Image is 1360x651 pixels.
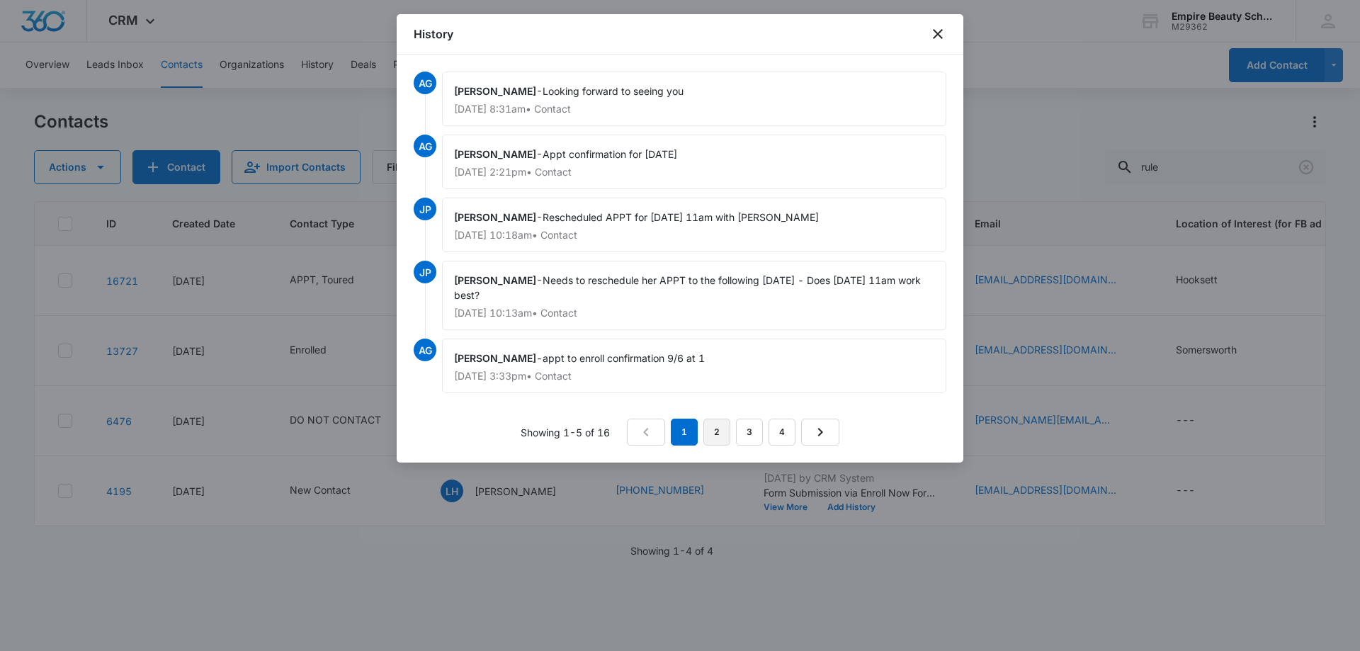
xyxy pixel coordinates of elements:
[454,104,934,114] p: [DATE] 8:31am • Contact
[454,85,536,97] span: [PERSON_NAME]
[454,352,536,364] span: [PERSON_NAME]
[543,211,819,223] span: Rescheduled APPT for [DATE] 11am with [PERSON_NAME]
[454,274,536,286] span: [PERSON_NAME]
[769,419,795,446] a: Page 4
[442,261,946,330] div: -
[414,198,436,220] span: JP
[414,261,436,283] span: JP
[442,339,946,393] div: -
[543,352,705,364] span: appt to enroll confirmation 9/6 at 1
[801,419,839,446] a: Next Page
[454,274,924,301] span: Needs to reschedule her APPT to the following [DATE] - Does [DATE] 11am work best?
[454,230,934,240] p: [DATE] 10:18am • Contact
[442,72,946,126] div: -
[929,26,946,43] button: close
[543,148,677,160] span: Appt confirmation for [DATE]
[414,339,436,361] span: AG
[521,425,610,440] p: Showing 1-5 of 16
[671,419,698,446] em: 1
[736,419,763,446] a: Page 3
[454,308,934,318] p: [DATE] 10:13am • Contact
[414,72,436,94] span: AG
[414,26,453,43] h1: History
[627,419,839,446] nav: Pagination
[454,148,536,160] span: [PERSON_NAME]
[703,419,730,446] a: Page 2
[543,85,684,97] span: Looking forward to seeing you
[414,135,436,157] span: AG
[454,371,934,381] p: [DATE] 3:33pm • Contact
[454,167,934,177] p: [DATE] 2:21pm • Contact
[454,211,536,223] span: [PERSON_NAME]
[442,198,946,252] div: -
[442,135,946,189] div: -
